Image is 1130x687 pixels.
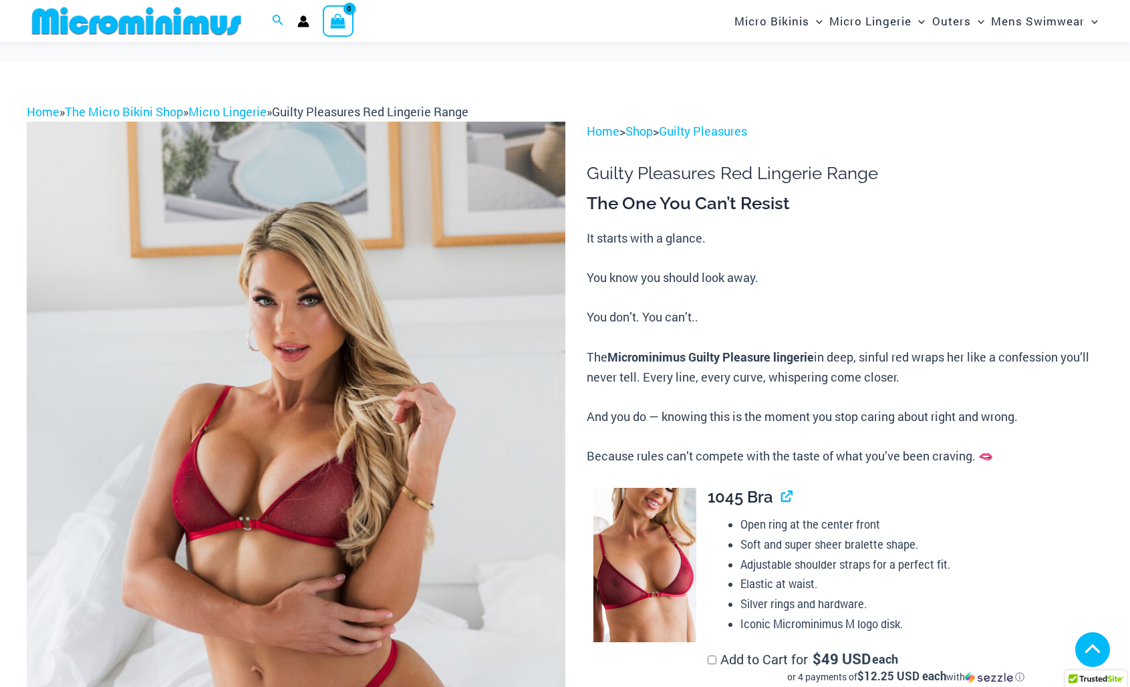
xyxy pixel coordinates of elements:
a: OutersMenu ToggleMenu Toggle [929,4,988,38]
span: Menu Toggle [1085,4,1098,38]
img: MM SHOP LOGO FLAT [27,6,247,36]
li: Elastic at waist. [740,574,1103,594]
a: Guilty Pleasures [659,123,747,139]
div: or 4 payments of with [708,670,1103,684]
li: Iconic Microminimus M logo disk. [740,614,1103,634]
input: Add to Cart for$49 USD eachor 4 payments of$12.25 USD eachwithSezzle Click to learn more about Se... [708,656,716,664]
span: Menu Toggle [971,4,984,38]
a: Micro Lingerie [188,104,267,120]
nav: Site Navigation [729,2,1103,40]
li: Silver rings and hardware. [740,594,1103,614]
a: Account icon link [297,15,309,27]
span: Guilty Pleasures Red Lingerie Range [272,104,468,120]
a: Shop [625,123,653,139]
div: or 4 payments of$12.25 USD eachwithSezzle Click to learn more about Sezzle [708,670,1103,684]
span: Menu Toggle [911,4,925,38]
li: Soft and super sheer bralette shape. [740,535,1103,555]
span: each [872,652,898,666]
span: Outers [932,4,971,38]
img: Sezzle [965,672,1013,684]
a: The Micro Bikini Shop [65,104,183,120]
img: Guilty Pleasures Red 1045 Bra [593,488,697,643]
label: Add to Cart for [708,650,1103,684]
span: 1045 Bra [708,487,773,507]
span: $ [813,649,821,668]
p: It starts with a glance. You know you should look away. You don’t. You can’t.. The in deep, sinfu... [587,229,1103,466]
span: Menu Toggle [809,4,823,38]
a: Home [27,104,59,120]
span: Mens Swimwear [991,4,1085,38]
a: Micro LingerieMenu ToggleMenu Toggle [826,4,928,38]
span: 49 USD [813,652,871,666]
a: Home [587,123,619,139]
span: Micro Bikinis [734,4,809,38]
li: Open ring at the center front [740,515,1103,535]
span: Micro Lingerie [829,4,911,38]
h1: Guilty Pleasures Red Lingerie Range [587,163,1103,184]
li: Adjustable shoulder straps for a perfect fit. [740,555,1103,575]
a: Micro BikinisMenu ToggleMenu Toggle [731,4,826,38]
a: Mens SwimwearMenu ToggleMenu Toggle [988,4,1101,38]
p: > > [587,122,1103,142]
a: Search icon link [272,13,284,30]
span: » » » [27,104,468,120]
a: View Shopping Cart, empty [323,5,354,36]
span: $12.25 USD each [857,668,946,684]
b: Microminimus Guilty Pleasure lingerie [607,349,814,365]
h3: The One You Can’t Resist [587,192,1103,215]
